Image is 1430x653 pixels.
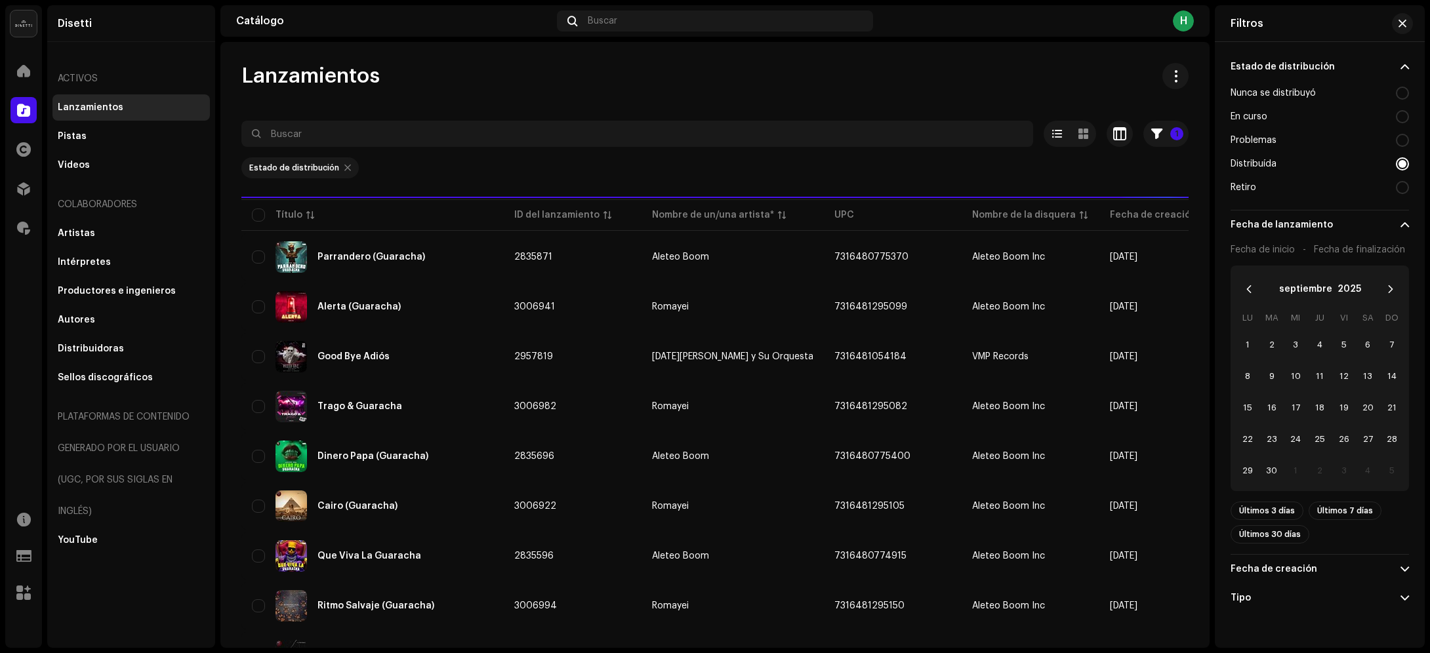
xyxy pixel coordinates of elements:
[52,123,210,149] re-m-nav-item: Pistas
[276,590,307,622] img: 1142c186-d86f-429c-ac07-2df9740bb27c
[317,302,401,311] div: Alerta (Guaracha)
[317,502,398,511] div: Cairo (Guaracha)
[317,352,390,361] div: Good Bye Adiós
[652,551,709,561] div: Aleteo Boom
[52,152,210,178] re-m-nav-item: Videos
[652,352,813,361] div: [DATE][PERSON_NAME] y Su Orquesta
[58,344,124,354] div: Distribuidoras
[652,452,709,461] div: Aleteo Boom
[652,502,813,511] span: Romayei
[514,502,556,511] span: 3006922
[52,220,210,247] re-m-nav-item: Artistas
[58,372,153,383] div: Sellos discográficos
[276,341,307,372] img: 28b6189e-10dd-4c95-ab0e-154f9b4467a5
[241,63,380,89] span: Lanzamientos
[276,291,307,323] img: 35faa864-57eb-4adc-a46f-ce086f442ec8
[236,16,552,26] div: Catálogo
[276,208,302,222] div: Título
[58,102,123,113] div: Lanzamientos
[52,63,210,94] re-a-nav-header: Activos
[652,302,813,311] span: Romayei
[52,189,210,220] re-a-nav-header: Colaboradores
[52,249,210,275] re-m-nav-item: Intérpretes
[514,352,553,361] span: 2957819
[1110,452,1137,461] span: 30 may 2025
[317,402,402,411] div: Trago & Guaracha
[652,252,709,262] div: Aleteo Boom
[58,257,111,267] div: Intérpretes
[1173,10,1194,31] div: H
[588,16,617,26] span: Buscar
[58,131,87,142] div: Pistas
[1110,252,1137,262] span: 30 may 2025
[276,540,307,572] img: 5d587515-cc04-4626-87e5-724347fd3de8
[514,402,556,411] span: 3006982
[1170,127,1183,140] p-badge: 1
[834,502,905,511] span: 7316481295105
[1110,208,1196,222] div: Fecha de creación
[972,402,1045,411] span: Aleteo Boom Inc
[58,535,98,545] div: YouTube
[972,452,1045,461] span: Aleteo Boom Inc
[972,601,1045,610] span: Aleteo Boom Inc
[834,352,907,361] span: 7316481054184
[317,601,434,610] div: Ritmo Salvaje (Guaracha)
[317,452,428,461] div: Dinero Papa (Guaracha)
[52,336,210,362] re-m-nav-item: Distribuidoras
[652,252,813,262] span: Aleteo Boom
[276,490,307,522] img: 6677bc5d-f655-4257-be39-6cc755268c3d
[58,228,95,239] div: Artistas
[276,391,307,422] img: a3d94e90-0156-486c-839e-ad77b41e3351
[1110,601,1137,610] span: 15 sept 2025
[276,441,307,472] img: 82ce420e-de82-457c-ad38-2defbcb3c3a1
[834,551,907,561] span: 7316480774915
[652,402,813,411] span: Romayei
[652,302,689,311] div: Romayei
[652,601,813,610] span: Romayei
[652,452,813,461] span: Aleteo Boom
[276,241,307,273] img: 0fc072b8-c4bf-4e63-90b3-5b45140c06a7
[834,252,909,262] span: 7316480775370
[52,307,210,333] re-m-nav-item: Autores
[52,527,210,553] re-m-nav-item: YouTube
[52,365,210,391] re-m-nav-item: Sellos discográficos
[652,352,813,361] span: Noel Vargas y Su Orquesta
[972,252,1045,262] span: Aleteo Boom Inc
[972,208,1076,222] div: Nombre de la disquera
[1110,502,1137,511] span: 15 sept 2025
[317,252,425,262] div: Parrandero (Guaracha)
[834,402,907,411] span: 7316481295082
[514,601,557,610] span: 3006994
[972,551,1045,561] span: Aleteo Boom Inc
[652,601,689,610] div: Romayei
[1110,551,1137,561] span: 30 may 2025
[249,163,339,173] div: Estado de distribución
[652,502,689,511] div: Romayei
[1143,121,1189,147] button: 1
[834,302,907,311] span: 7316481295099
[58,315,95,325] div: Autores
[514,551,554,561] span: 2835596
[652,208,774,222] div: Nombre de un/una artista*
[972,502,1045,511] span: Aleteo Boom Inc
[514,302,555,311] span: 3006941
[58,286,176,296] div: Productores e ingenieros
[317,551,421,561] div: Que Viva La Guaracha
[834,452,910,461] span: 7316480775400
[514,208,600,222] div: ID del lanzamiento
[834,601,905,610] span: 7316481295150
[52,94,210,121] re-m-nav-item: Lanzamientos
[514,252,552,262] span: 2835871
[652,402,689,411] div: Romayei
[1110,402,1137,411] span: 15 sept 2025
[52,278,210,304] re-m-nav-item: Productores e ingenieros
[514,452,554,461] span: 2835696
[972,352,1029,361] span: VMP Records
[972,302,1045,311] span: Aleteo Boom Inc
[10,10,37,37] img: 02a7c2d3-3c89-4098-b12f-2ff2945c95ee
[52,401,210,527] re-a-nav-header: Plataformas de contenido generado por el usuario (UGC, por sus siglas en inglés)
[1110,302,1137,311] span: 15 sept 2025
[241,121,1033,147] input: Buscar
